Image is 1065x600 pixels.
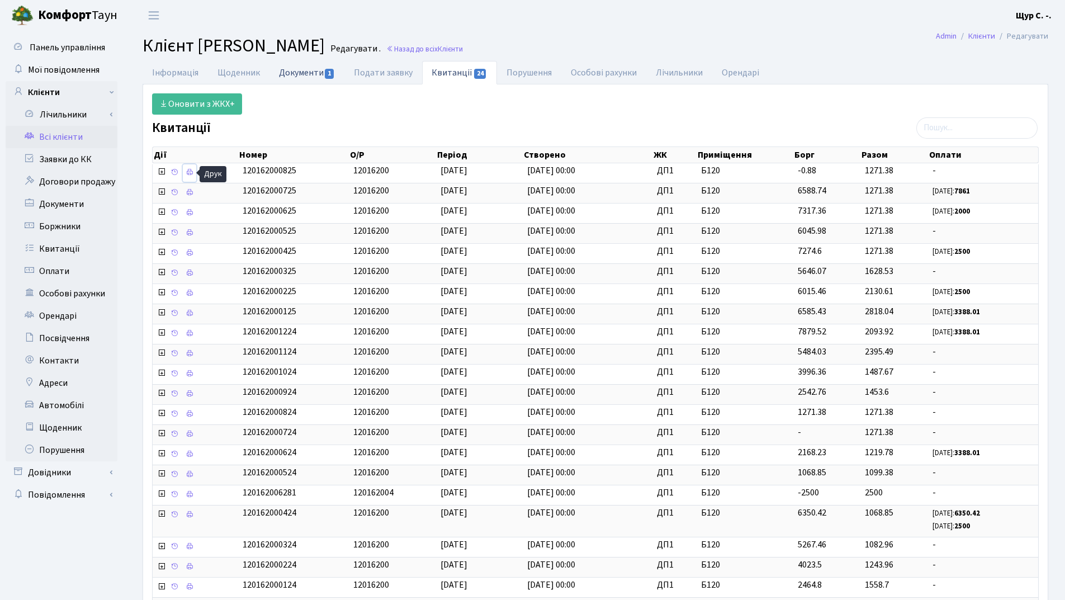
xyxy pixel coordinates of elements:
[353,245,389,257] span: 12016200
[701,245,789,258] span: Б120
[441,305,467,318] span: [DATE]
[865,245,893,257] span: 1271.38
[238,147,349,163] th: Номер
[527,325,575,338] span: [DATE] 00:00
[353,507,389,519] span: 12016200
[6,260,117,282] a: Оплати
[6,305,117,327] a: Орендарі
[933,426,1034,439] span: -
[933,579,1034,592] span: -
[798,406,826,418] span: 1271.38
[657,325,692,338] span: ДП1
[527,245,575,257] span: [DATE] 00:00
[701,205,789,218] span: Б120
[701,285,789,298] span: Б120
[243,245,296,257] span: 120162000425
[143,33,325,59] span: Клієнт [PERSON_NAME]
[701,305,789,318] span: Б120
[954,448,980,458] b: 3388.01
[243,325,296,338] span: 120162001224
[701,225,789,238] span: Б120
[143,61,208,84] a: Інформація
[1016,10,1052,22] b: Щур С. -.
[441,265,467,277] span: [DATE]
[657,185,692,197] span: ДП1
[438,44,463,54] span: Клієнти
[798,265,826,277] span: 5646.07
[954,186,970,196] b: 7861
[328,44,381,54] small: Редагувати .
[243,205,296,217] span: 120162000625
[6,372,117,394] a: Адреси
[798,305,826,318] span: 6585.43
[865,366,893,378] span: 1487.67
[954,307,980,317] b: 3388.01
[798,164,816,177] span: -0.88
[6,394,117,417] a: Автомобілі
[497,61,561,84] a: Порушення
[798,205,826,217] span: 7317.36
[436,147,523,163] th: Період
[527,559,575,571] span: [DATE] 00:00
[701,426,789,439] span: Б120
[701,346,789,358] span: Б120
[6,484,117,506] a: Повідомлення
[865,538,893,551] span: 1082.96
[657,164,692,177] span: ДП1
[701,325,789,338] span: Б120
[441,386,467,398] span: [DATE]
[865,325,893,338] span: 2093.92
[6,171,117,193] a: Договори продажу
[657,386,692,399] span: ДП1
[933,559,1034,571] span: -
[646,61,712,84] a: Лічильники
[243,507,296,519] span: 120162000424
[919,25,1065,48] nav: breadcrumb
[38,6,92,24] b: Комфорт
[527,426,575,438] span: [DATE] 00:00
[657,507,692,519] span: ДП1
[30,41,105,54] span: Панель управління
[933,346,1034,358] span: -
[6,126,117,148] a: Всі клієнти
[6,81,117,103] a: Клієнти
[527,507,575,519] span: [DATE] 00:00
[6,193,117,215] a: Документи
[798,538,826,551] span: 5267.46
[657,446,692,459] span: ДП1
[865,486,883,499] span: 2500
[441,538,467,551] span: [DATE]
[712,61,769,84] a: Орендарі
[865,446,893,459] span: 1219.78
[152,120,211,136] label: Квитанції
[933,225,1034,238] span: -
[441,245,467,257] span: [DATE]
[865,346,893,358] span: 2395.49
[353,305,389,318] span: 12016200
[13,103,117,126] a: Лічильники
[657,406,692,419] span: ДП1
[701,366,789,379] span: Б120
[954,521,970,531] b: 2500
[474,69,486,79] span: 24
[386,44,463,54] a: Назад до всіхКлієнти
[933,538,1034,551] span: -
[527,579,575,591] span: [DATE] 00:00
[865,426,893,438] span: 1271.38
[933,307,980,317] small: [DATE]:
[441,164,467,177] span: [DATE]
[441,406,467,418] span: [DATE]
[657,426,692,439] span: ДП1
[933,466,1034,479] span: -
[422,61,496,84] a: Квитанції
[933,287,970,297] small: [DATE]:
[527,185,575,197] span: [DATE] 00:00
[652,147,697,163] th: ЖК
[933,486,1034,499] span: -
[657,205,692,218] span: ДП1
[325,69,334,79] span: 1
[527,386,575,398] span: [DATE] 00:00
[353,265,389,277] span: 12016200
[6,59,117,81] a: Мої повідомлення
[798,245,822,257] span: 7274.6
